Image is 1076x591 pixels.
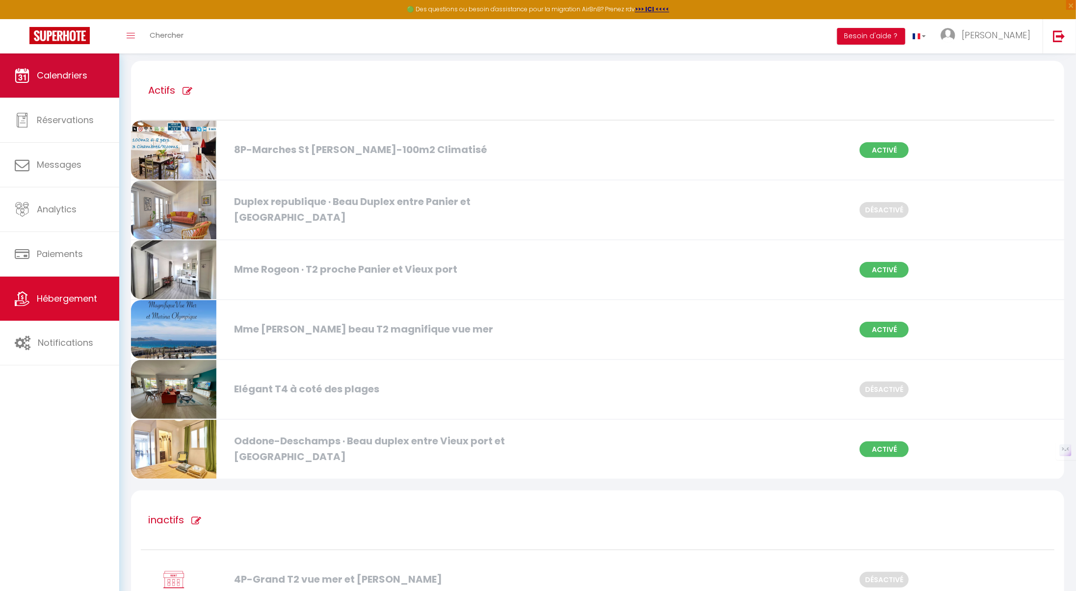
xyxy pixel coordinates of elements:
h1: Actifs [148,61,175,120]
span: Activé [860,441,909,457]
span: Activé [860,322,909,337]
h1: inactifs [148,490,184,549]
span: Hébergement [37,292,97,305]
span: Analytics [37,203,77,215]
div: 8P-Marches St [PERSON_NAME]-100m2 Climatisé [229,142,531,157]
div: Oddone-Deschamps · Beau duplex entre Vieux port et [GEOGRAPHIC_DATA] [229,434,531,464]
span: Calendriers [37,69,87,81]
span: Désactivé [860,572,909,588]
span: Notifications [38,336,93,349]
span: [PERSON_NAME] [962,29,1030,41]
a: Chercher [142,19,191,53]
div: 4P-Grand T2 vue mer et [PERSON_NAME] [229,572,531,587]
div: Mme [PERSON_NAME] beau T2 magnifique vue mer [229,322,531,337]
span: Activé [860,262,909,278]
a: ... [PERSON_NAME] [933,19,1043,53]
div: Elégant T4 à coté des plages [229,382,531,397]
img: Super Booking [29,27,90,44]
img: ... [941,28,955,43]
span: Chercher [150,30,184,40]
span: Activé [860,142,909,158]
a: >>> ICI <<<< [635,5,669,13]
span: Désactivé [860,202,909,218]
span: Réservations [37,114,94,126]
span: Paiements [37,248,83,260]
div: Mme Rogeon · T2 proche Panier et Vieux port [229,262,531,277]
span: Messages [37,158,81,171]
div: Duplex republique · Beau Duplex entre Panier et [GEOGRAPHIC_DATA] [229,194,531,225]
span: Désactivé [860,382,909,397]
img: logout [1053,30,1065,42]
button: Besoin d'aide ? [837,28,905,45]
